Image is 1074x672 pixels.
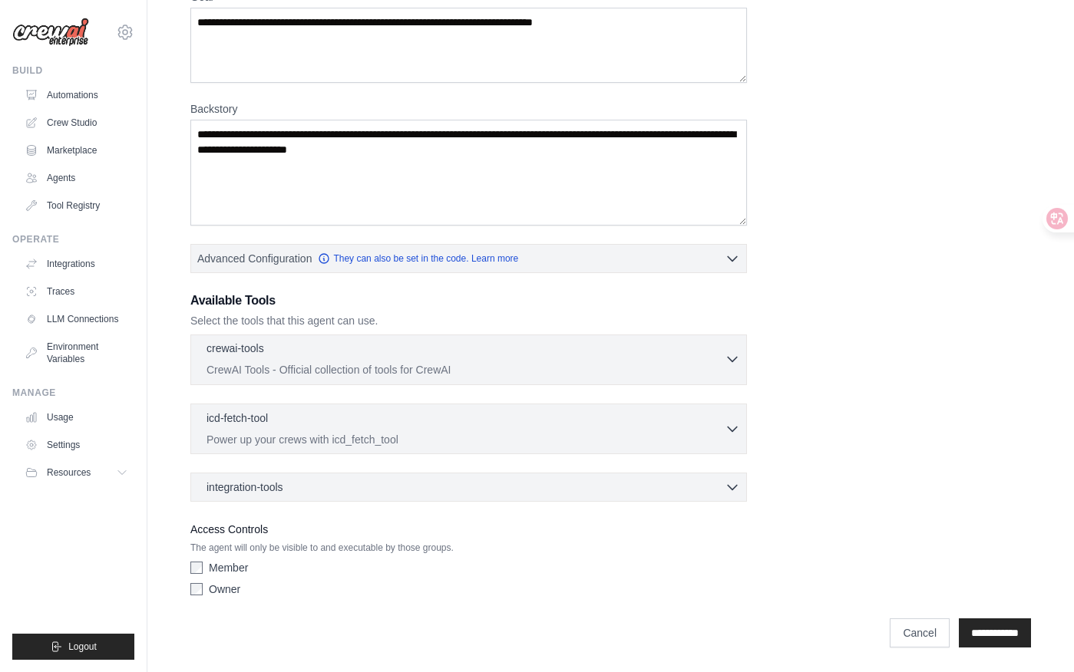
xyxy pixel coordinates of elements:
[18,433,134,457] a: Settings
[190,520,747,539] label: Access Controls
[68,641,97,653] span: Logout
[18,83,134,107] a: Automations
[190,542,747,554] p: The agent will only be visible to and executable by those groups.
[207,432,725,447] p: Power up your crews with icd_fetch_tool
[207,410,268,426] p: icd-fetch-tool
[18,166,134,190] a: Agents
[207,479,283,495] span: integration-tools
[197,341,740,377] button: crewai-tools CrewAI Tools - Official collection of tools for CrewAI
[197,251,312,266] span: Advanced Configuration
[47,466,91,479] span: Resources
[12,387,134,399] div: Manage
[12,233,134,245] div: Operate
[318,252,518,265] a: They can also be set in the code. Learn more
[209,581,240,597] label: Owner
[197,410,740,447] button: icd-fetch-tool Power up your crews with icd_fetch_tool
[12,634,134,660] button: Logout
[190,101,747,117] label: Backstory
[209,560,248,575] label: Member
[18,405,134,430] a: Usage
[191,245,746,272] button: Advanced Configuration They can also be set in the code. Learn more
[12,18,89,47] img: Logo
[18,460,134,485] button: Resources
[18,252,134,276] a: Integrations
[18,193,134,218] a: Tool Registry
[190,313,747,328] p: Select the tools that this agent can use.
[18,307,134,331] a: LLM Connections
[18,279,134,304] a: Traces
[18,334,134,371] a: Environment Variables
[207,362,725,377] p: CrewAI Tools - Official collection of tools for CrewAI
[890,618,950,647] a: Cancel
[12,64,134,77] div: Build
[197,479,740,495] button: integration-tools
[18,110,134,135] a: Crew Studio
[207,341,264,356] p: crewai-tools
[18,138,134,163] a: Marketplace
[190,292,747,310] h3: Available Tools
